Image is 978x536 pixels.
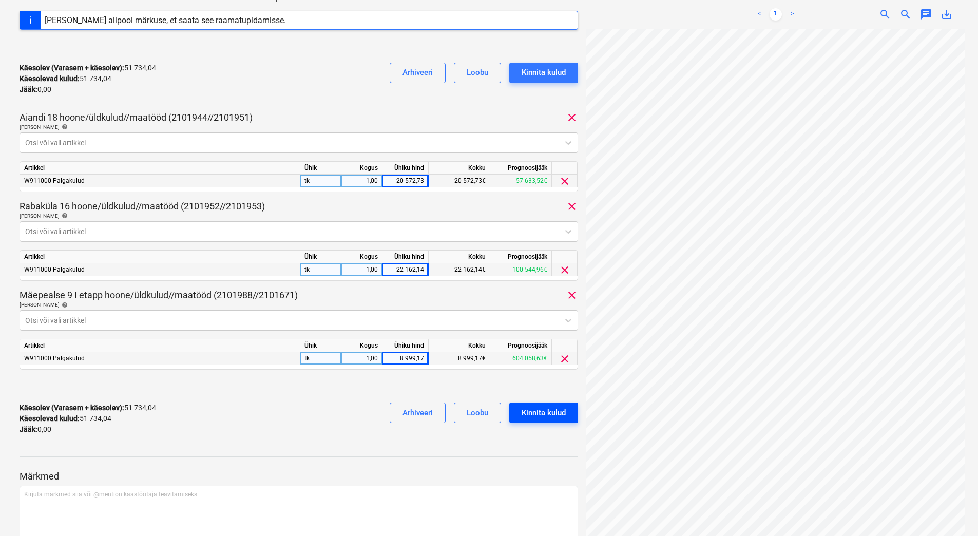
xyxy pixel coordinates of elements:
div: Loobu [467,406,488,419]
button: Arhiveeri [390,403,446,423]
div: Ühiku hind [382,251,429,263]
span: save_alt [941,8,953,21]
button: Kinnita kulud [509,63,578,83]
p: 51 734,04 [20,73,111,84]
span: W911000 Palgakulud [24,177,85,184]
div: 22 162,14€ [429,263,490,276]
button: Kinnita kulud [509,403,578,423]
div: Kokku [429,251,490,263]
div: [PERSON_NAME] allpool märkuse, et saata see raamatupidamisse. [45,15,286,25]
div: Prognoosijääk [490,162,552,175]
div: Ühik [300,162,341,175]
div: [PERSON_NAME] [20,124,578,130]
div: tk [300,352,341,365]
div: Arhiveeri [402,66,433,79]
p: Märkmed [20,470,578,483]
div: Kinnita kulud [522,66,566,79]
p: 0,00 [20,84,51,95]
div: Kogus [341,339,382,352]
span: chat [920,8,932,21]
div: 8 999,17€ [429,352,490,365]
div: 57 633,52€ [490,175,552,187]
div: 604 058,63€ [490,352,552,365]
div: Ühik [300,339,341,352]
strong: Käesolev (Varasem + käesolev) : [20,64,124,72]
div: Prognoosijääk [490,339,552,352]
span: clear [559,175,571,187]
strong: Käesolev (Varasem + käesolev) : [20,404,124,412]
div: Artikkel [20,251,300,263]
div: Kokku [429,339,490,352]
span: clear [566,111,578,124]
span: help [60,124,68,130]
button: Loobu [454,403,501,423]
div: Ühiku hind [382,339,429,352]
div: Ühiku hind [382,162,429,175]
div: Artikkel [20,339,300,352]
div: Kokku [429,162,490,175]
div: 8 999,17 [387,352,424,365]
button: Loobu [454,63,501,83]
a: Next page [786,8,798,21]
strong: Käesolevad kulud : [20,414,80,423]
div: 20 572,73€ [429,175,490,187]
p: Aiandi 18 hoone/üldkulud//maatööd (2101944//2101951) [20,111,253,124]
span: help [60,213,68,219]
span: zoom_in [879,8,891,21]
p: 51 734,04 [20,413,111,424]
div: Kinnita kulud [522,406,566,419]
div: [PERSON_NAME] [20,301,578,308]
div: Prognoosijääk [490,251,552,263]
div: Artikkel [20,162,300,175]
div: Arhiveeri [402,406,433,419]
iframe: Chat Widget [927,487,978,536]
span: clear [559,353,571,365]
span: zoom_out [899,8,912,21]
p: 0,00 [20,424,51,435]
a: Page 1 is your current page [770,8,782,21]
a: Previous page [753,8,765,21]
div: Loobu [467,66,488,79]
p: Rabaküla 16 hoone/üldkulud//maatööd (2101952//2101953) [20,200,265,213]
div: 100 544,96€ [490,263,552,276]
span: clear [566,289,578,301]
span: W911000 Palgakulud [24,355,85,362]
div: Kogus [341,162,382,175]
div: 1,00 [346,263,378,276]
strong: Käesolevad kulud : [20,74,80,83]
span: help [60,302,68,308]
div: 22 162,14 [387,263,424,276]
div: [PERSON_NAME] [20,213,578,219]
div: tk [300,175,341,187]
strong: Jääk : [20,85,37,93]
span: clear [559,264,571,276]
div: tk [300,263,341,276]
span: W911000 Palgakulud [24,266,85,273]
div: 1,00 [346,175,378,187]
p: Mäepealse 9 I etapp hoone/üldkulud//maatööd (2101988//2101671) [20,289,298,301]
span: clear [566,200,578,213]
strong: Jääk : [20,425,37,433]
p: 51 734,04 [20,63,156,73]
p: 51 734,04 [20,403,156,413]
button: Arhiveeri [390,63,446,83]
div: 1,00 [346,352,378,365]
div: Ühik [300,251,341,263]
div: Kogus [341,251,382,263]
div: 20 572,73 [387,175,424,187]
